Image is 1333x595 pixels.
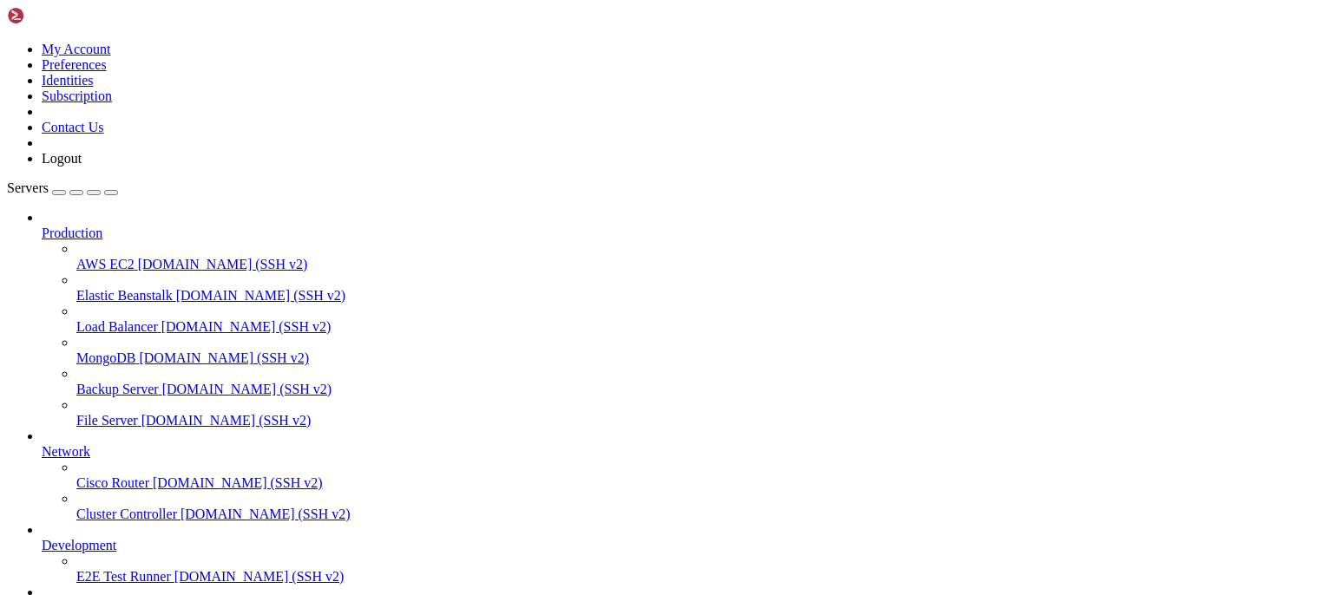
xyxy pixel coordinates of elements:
[42,226,1326,241] a: Production
[42,210,1326,428] li: Production
[42,42,111,56] a: My Account
[502,475,512,486] span: ^▶
[42,444,1326,460] a: Network
[42,88,112,103] a: Subscription
[76,257,135,271] span: AWS EC2
[95,475,106,486] span: ^\
[76,241,1326,272] li: AWS EC2 [DOMAIN_NAME] (SSH v2)
[138,257,308,271] span: [DOMAIN_NAME] (SSH v2)
[7,17,12,28] div: (0, 1)
[7,7,580,17] span: GNU nano 5.4 servers.py
[325,475,340,486] span: M-6
[226,475,236,486] span: ^_
[273,465,288,475] span: M-U
[76,491,1326,522] li: Cluster Controller [DOMAIN_NAME] (SSH v2)
[434,465,450,475] span: M-Q
[42,522,1326,585] li: Development
[76,553,1326,585] li: E2E Test Runner [DOMAIN_NAME] (SSH v2)
[76,475,1326,491] a: Cisco Router [DOMAIN_NAME] (SSH v2)
[288,475,304,486] span: M-E
[522,454,585,465] span: [ New File ]
[42,73,94,88] a: Identities
[418,475,434,486] span: M-W
[95,465,106,475] span: ^W
[361,475,371,486] span: ^Q
[76,507,1326,522] a: Cluster Controller [DOMAIN_NAME] (SSH v2)
[162,382,332,396] span: [DOMAIN_NAME] (SSH v2)
[455,475,465,486] span: ^F
[76,382,1326,397] a: Backup Server [DOMAIN_NAME] (SSH v2)
[76,413,1326,428] a: File Server [DOMAIN_NAME] (SSH v2)
[76,366,1326,397] li: Backup Server [DOMAIN_NAME] (SSH v2)
[76,288,173,303] span: Elastic Beanstalk
[76,288,1326,304] a: Elastic Beanstalk [DOMAIN_NAME] (SSH v2)
[7,475,17,486] span: ^X
[42,444,90,459] span: Network
[76,350,135,365] span: MongoDB
[161,319,332,334] span: [DOMAIN_NAME] (SSH v2)
[76,304,1326,335] li: Load Balancer [DOMAIN_NAME] (SSH v2)
[38,465,49,475] span: ^O
[142,475,153,486] span: ^U
[76,335,1326,366] li: MongoDB [DOMAIN_NAME] (SSH v2)
[174,569,345,584] span: [DOMAIN_NAME] (SSH v2)
[42,538,1326,553] a: Development
[76,257,1326,272] a: AWS EC2 [DOMAIN_NAME] (SSH v2)
[76,569,171,584] span: E2E Test Runner
[76,272,1326,304] li: Elastic Beanstalk [DOMAIN_NAME] (SSH v2)
[176,288,346,303] span: [DOMAIN_NAME] (SSH v2)
[366,465,382,475] span: M-]
[42,57,107,72] a: Preferences
[7,465,1106,475] x-row: Help Write Out Where Is Cut Execute Location Undo Set Mark To Bracket Previous Back Prev Word
[76,319,1326,335] a: Load Balancer [DOMAIN_NAME] (SSH v2)
[76,319,158,334] span: Load Balancer
[153,475,323,490] span: [DOMAIN_NAME] (SSH v2)
[7,180,118,195] a: Servers
[76,475,149,490] span: Cisco Router
[181,507,351,521] span: [DOMAIN_NAME] (SSH v2)
[42,538,116,552] span: Development
[76,350,1326,366] a: MongoDB [DOMAIN_NAME] (SSH v2)
[7,7,107,24] img: Shellngn
[38,475,49,486] span: ^R
[491,465,502,475] span: ^B
[309,465,325,475] span: M-A
[76,507,177,521] span: Cluster Controller
[522,465,533,475] span: ^◀
[76,397,1326,428] li: File Server [DOMAIN_NAME] (SSH v2)
[220,465,231,475] span: ^C
[174,465,184,475] span: ^T
[42,151,82,166] a: Logout
[141,413,312,428] span: [DOMAIN_NAME] (SSH v2)
[7,475,1106,486] x-row: Exit Read File Replace Paste Justify Go To Line Redo Copy Where Was Next Forward Next Word
[42,428,1326,522] li: Network
[76,569,1326,585] a: E2E Test Runner [DOMAIN_NAME] (SSH v2)
[7,465,17,475] span: ^G
[7,180,49,195] span: Servers
[76,382,159,396] span: Backup Server
[148,465,158,475] span: ^K
[76,413,138,428] span: File Server
[42,120,104,134] a: Contact Us
[76,460,1326,491] li: Cisco Router [DOMAIN_NAME] (SSH v2)
[42,226,102,240] span: Production
[179,475,189,486] span: ^J
[139,350,309,365] span: [DOMAIN_NAME] (SSH v2)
